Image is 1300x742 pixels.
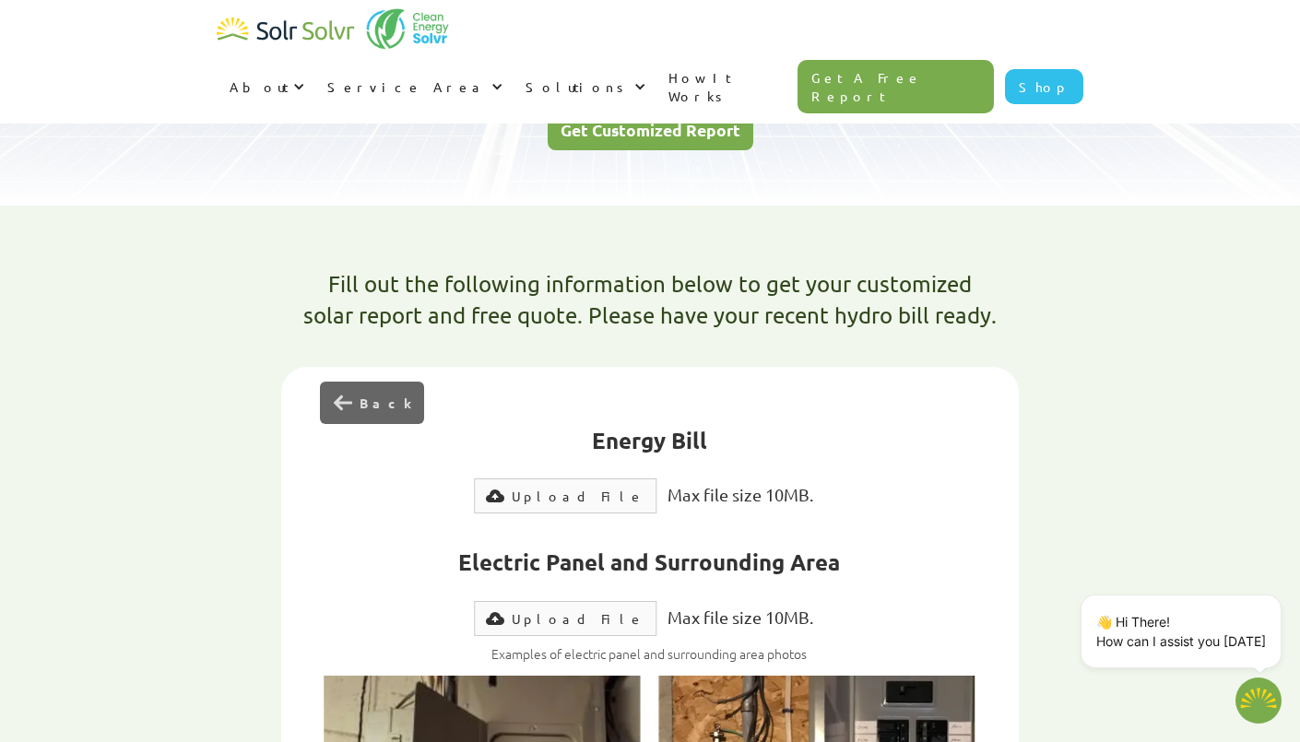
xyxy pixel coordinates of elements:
div: Back [360,394,410,412]
a: Get Customized Report [548,110,753,151]
label: Upload File [474,601,656,636]
div: Upload File [512,609,644,628]
a: How It Works [656,50,798,124]
div: Upload File [512,487,644,505]
div: Get Customized Report [561,122,740,138]
img: 1702586718.png [1235,677,1282,724]
label: Upload File [474,478,656,513]
div: Service Area [314,59,513,114]
div: About [217,59,314,114]
a: Shop [1005,69,1083,104]
div: Solutions [513,59,656,114]
h2: Energy Bill [325,425,975,456]
p: 👋 Hi There! How can I assist you [DATE] [1096,612,1266,651]
button: Open chatbot widget [1235,677,1282,724]
div: Solutions [526,77,630,96]
a: Get A Free Report [798,60,995,113]
div: Service Area [327,77,487,96]
div: About [230,77,289,96]
h2: Electric Panel and Surrounding Area [325,547,975,578]
h2: Examples of electric panel and surrounding area photos [325,645,975,664]
div: previous slide [320,382,424,424]
div: Max file size 10MB. [656,600,824,635]
div: Max file size 10MB. [656,477,824,512]
h1: Fill out the following information below to get your customized solar report and free quote. Plea... [303,268,997,330]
